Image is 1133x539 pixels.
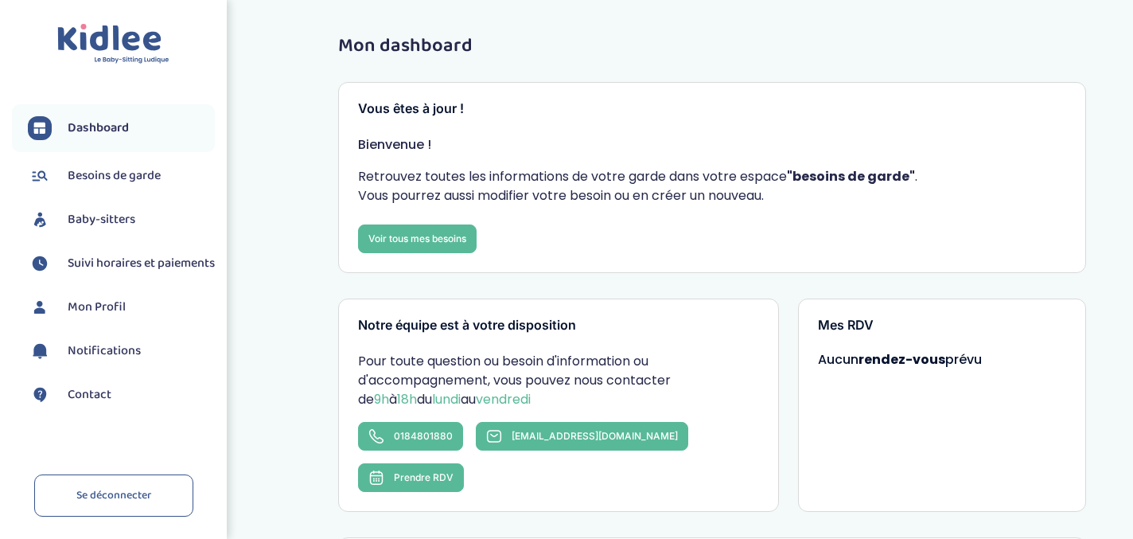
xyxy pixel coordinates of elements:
span: Baby-sitters [68,210,135,229]
a: Contact [28,383,215,407]
a: Notifications [28,339,215,363]
h3: Notre équipe est à votre disposition [358,318,759,333]
span: Notifications [68,342,141,361]
span: Aucun prévu [818,350,982,369]
img: profil.svg [28,295,52,319]
span: 9h [374,390,389,408]
h1: Mon dashboard [338,36,1086,57]
a: Baby-sitters [28,208,215,232]
p: Pour toute question ou besoin d'information ou d'accompagnement, vous pouvez nous contacter de à ... [358,352,759,409]
span: lundi [432,390,461,408]
a: Dashboard [28,116,215,140]
a: Mon Profil [28,295,215,319]
span: Dashboard [68,119,129,138]
a: Besoins de garde [28,164,215,188]
img: contact.svg [28,383,52,407]
span: Contact [68,385,111,404]
span: [EMAIL_ADDRESS][DOMAIN_NAME] [512,430,678,442]
a: [EMAIL_ADDRESS][DOMAIN_NAME] [476,422,688,451]
a: 0184801880 [358,422,463,451]
img: notification.svg [28,339,52,363]
span: Suivi horaires et paiements [68,254,215,273]
a: Se déconnecter [34,475,193,517]
img: babysitters.svg [28,208,52,232]
span: 0184801880 [394,430,453,442]
button: Prendre RDV [358,463,464,492]
img: besoin.svg [28,164,52,188]
span: 18h [397,390,417,408]
strong: "besoins de garde" [787,167,915,186]
img: suivihoraire.svg [28,252,52,275]
img: dashboard.svg [28,116,52,140]
span: Besoins de garde [68,166,161,186]
p: Retrouvez toutes les informations de votre garde dans votre espace . Vous pourrez aussi modifier ... [358,167,1066,205]
a: Suivi horaires et paiements [28,252,215,275]
span: Mon Profil [68,298,126,317]
h3: Mes RDV [818,318,1066,333]
h3: Vous êtes à jour ! [358,102,1066,116]
strong: rendez-vous [859,350,945,369]
span: Prendre RDV [394,471,454,483]
p: Bienvenue ! [358,135,1066,154]
a: Voir tous mes besoins [358,225,477,253]
span: vendredi [476,390,531,408]
img: logo.svg [57,24,169,64]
